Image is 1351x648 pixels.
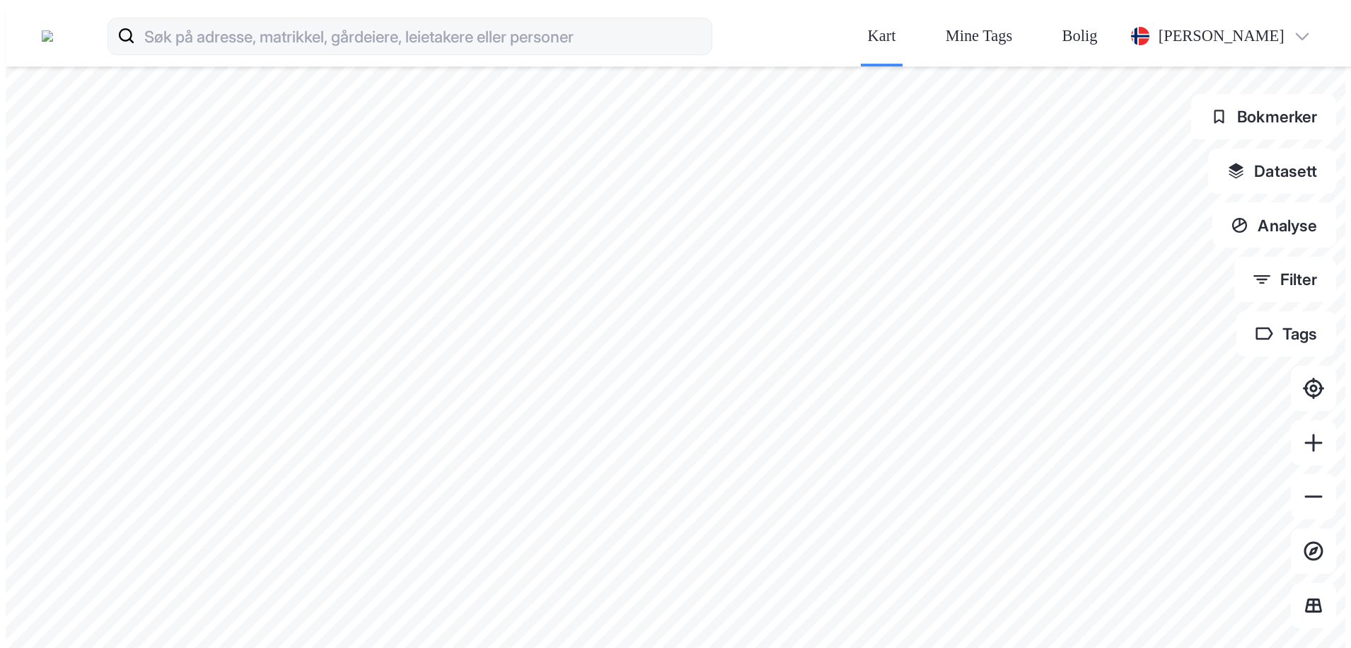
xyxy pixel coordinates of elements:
[868,23,896,50] div: Kart
[946,23,1012,50] div: Mine Tags
[1062,23,1098,50] div: Bolig
[135,13,712,59] input: Søk på adresse, matrikkel, gårdeiere, leietakere eller personer
[42,30,53,42] img: logo.a4113a55bc3d86da70a041830d287a7e.svg
[1280,580,1351,648] iframe: Chat Widget
[1159,23,1285,50] div: [PERSON_NAME]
